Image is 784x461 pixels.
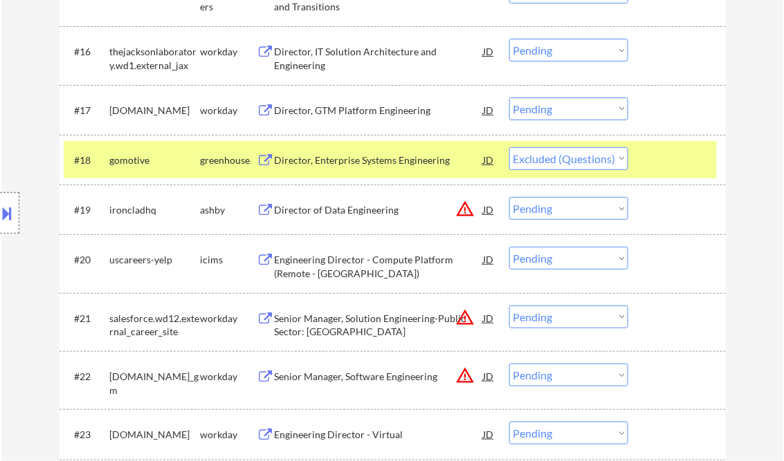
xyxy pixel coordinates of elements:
div: JD [482,147,496,172]
div: JD [482,305,496,330]
div: Engineering Director - Compute Platform (Remote - [GEOGRAPHIC_DATA]) [275,253,484,280]
div: JD [482,422,496,446]
div: JD [482,364,496,388]
div: #22 [75,370,99,384]
div: #16 [75,45,99,59]
div: [DOMAIN_NAME]_gm [110,370,201,397]
button: warning_amber [456,199,475,218]
div: workday [201,370,257,384]
div: workday [201,45,257,59]
div: workday [201,428,257,442]
div: JD [482,197,496,222]
div: thejacksonlaboratory.wd1.external_jax [110,45,201,72]
div: Engineering Director - Virtual [275,428,484,442]
button: warning_amber [456,308,475,327]
button: warning_amber [456,366,475,385]
div: JD [482,247,496,272]
div: [DOMAIN_NAME] [110,428,201,442]
div: JD [482,39,496,64]
div: #23 [75,428,99,442]
div: Director, IT Solution Architecture and Engineering [275,45,484,72]
div: JD [482,97,496,122]
div: Senior Manager, Software Engineering [275,370,484,384]
div: Director, Enterprise Systems Engineering [275,153,484,167]
div: Director, GTM Platform Engineering [275,104,484,117]
div: Director of Data Engineering [275,203,484,217]
div: Senior Manager, Solution Engineering-Public Sector: [GEOGRAPHIC_DATA] [275,312,484,339]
